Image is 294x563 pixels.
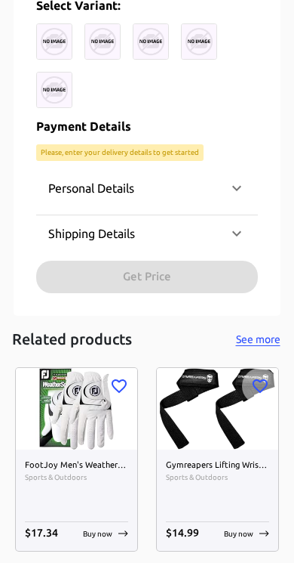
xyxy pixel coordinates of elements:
p: Personal Details [48,179,134,197]
div: Personal Details [36,170,258,206]
div: Shipping Details [36,215,258,252]
img: FootJoy Men's WeatherSof Golf Gloves, Pack of 2 (White) image [16,368,137,449]
h6: FootJoy Men's WeatherSof Golf Gloves, Pack of 2 (White) [25,459,128,472]
img: uc [84,23,121,60]
span: $ 14.99 [166,527,199,539]
span: Sports & Outdoors [25,472,128,484]
img: uc [36,23,72,60]
img: uc [181,23,217,60]
img: uc [133,23,169,60]
p: Buy now [83,528,112,540]
p: Payment Details [36,117,258,135]
span: $ 17.34 [25,527,58,539]
p: Please, enter your delivery details to get started [41,147,199,158]
img: uc [36,72,72,108]
span: Sports & Outdoors [166,472,269,484]
p: Shipping Details [48,224,135,243]
button: See more [234,330,282,349]
p: Buy now [224,528,253,540]
img: Gymreapers Lifting Wrist Straps for Weightlifting, Bodybuilding, Powerlifting, Strength Training,... [157,368,278,449]
h5: Related products [12,329,132,350]
h6: Gymreapers Lifting Wrist Straps for Weightlifting, Bodybuilding, Powerlifting, Strength Training,... [166,459,269,472]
